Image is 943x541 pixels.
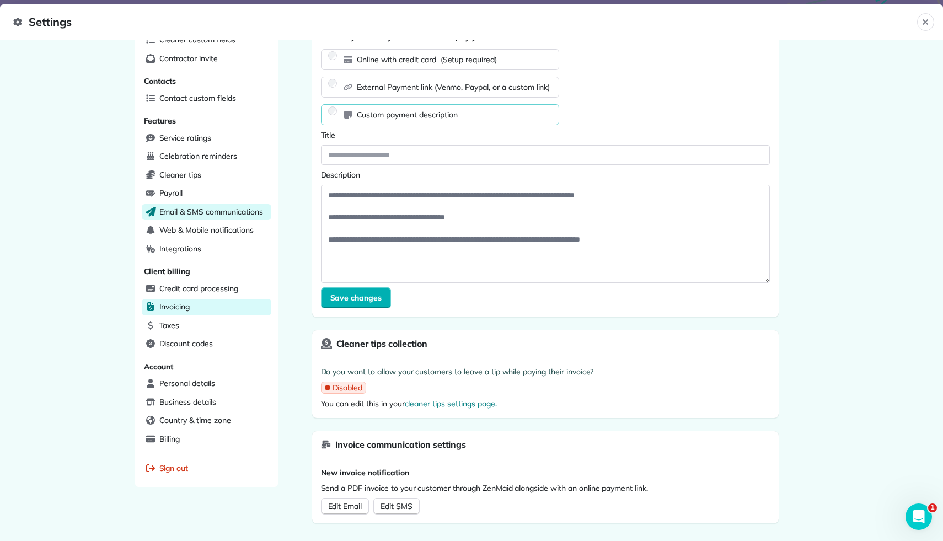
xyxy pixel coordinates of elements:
[159,169,202,180] span: Cleaner tips
[142,185,271,202] a: Payroll
[159,243,202,254] span: Integrations
[159,338,213,349] span: Discount codes
[330,292,382,303] span: Save changes
[335,438,467,451] span: Invoice communication settings
[159,283,238,294] span: Credit card processing
[142,222,271,239] a: Web & Mobile notifications
[142,281,271,297] a: Credit card processing
[159,320,180,331] span: Taxes
[142,204,271,221] a: Email & SMS communications
[159,224,254,235] span: Web & Mobile notifications
[159,463,189,474] span: Sign out
[142,148,271,165] a: Celebration reminders
[333,382,363,393] span: Disabled
[142,460,271,477] a: Sign out
[144,266,190,276] span: Client billing
[159,188,183,199] span: Payroll
[321,130,770,141] label: Title
[357,82,550,93] span: External Payment link (Venmo, Paypal, or a custom link)
[142,51,271,67] a: Contractor invite
[142,336,271,352] a: Discount codes
[159,433,180,444] span: Billing
[906,503,932,530] iframe: Intercom live chat
[159,301,190,312] span: Invoicing
[159,378,215,389] span: Personal details
[321,398,770,409] span: You can edit this in your
[142,167,271,184] a: Cleaner tips
[321,498,369,515] a: Edit Email
[336,337,427,350] span: Cleaner tips collection
[159,151,237,162] span: Celebration reminders
[159,415,231,426] span: Country & time zone
[928,503,937,512] span: 1
[142,376,271,392] a: Personal details
[917,13,934,31] button: Close
[142,413,271,429] a: Country & time zone
[321,467,770,478] span: New invoice notification
[321,366,770,377] p: Do you want to allow your customers to leave a tip while paying their invoice?
[159,53,218,64] span: Contractor invite
[405,399,497,409] a: cleaner tips settings page.
[321,483,770,494] span: Send a PDF invoice to your customer through ZenMaid alongside with an online payment link.
[142,90,271,107] a: Contact custom fields
[144,116,176,126] span: Features
[144,76,176,86] span: Contacts
[142,318,271,334] a: Taxes
[159,206,263,217] span: Email & SMS communications
[321,169,770,180] label: Description
[142,299,271,315] a: Invoicing
[142,32,271,49] a: Cleaner custom fields
[144,362,174,372] span: Account
[13,13,917,31] span: Settings
[321,287,392,308] button: Save changes
[142,241,271,258] a: Integrations
[357,54,497,65] span: Online with credit card
[159,397,216,408] span: Business details
[142,431,271,448] a: Billing
[142,130,271,147] a: Service ratings
[159,93,236,104] span: Contact custom fields
[373,498,420,515] a: Edit SMS
[328,501,362,511] span: Edit Email
[381,501,412,511] span: Edit SMS
[142,394,271,411] a: Business details
[441,55,497,65] span: (Setup required)
[159,132,211,143] span: Service ratings
[357,109,458,120] span: Custom payment description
